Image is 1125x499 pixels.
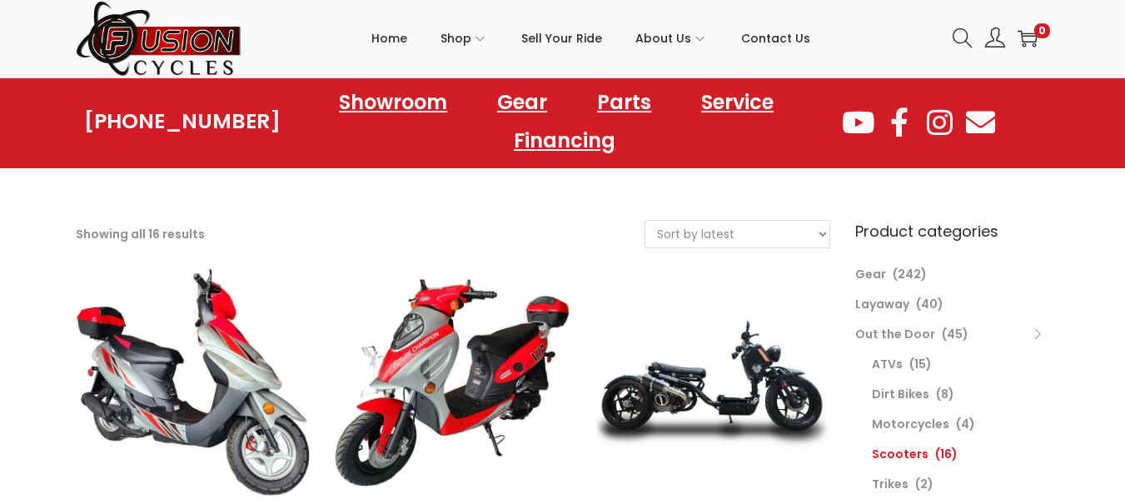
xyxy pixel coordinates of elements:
[441,1,488,76] a: Shop
[855,326,935,342] a: Out the Door
[741,1,810,76] a: Contact Us
[872,446,928,462] a: Scooters
[497,122,632,160] a: Financing
[521,1,602,76] a: Sell Your Ride
[242,1,940,76] nav: Primary navigation
[855,296,909,312] a: Layaway
[480,83,564,122] a: Gear
[915,476,933,492] span: (2)
[872,476,908,492] a: Trikes
[521,17,602,59] span: Sell Your Ride
[371,1,407,76] a: Home
[956,416,975,432] span: (4)
[741,17,810,59] span: Contact Us
[855,266,886,282] a: Gear
[322,83,464,122] a: Showroom
[1018,28,1038,48] a: 0
[645,221,829,247] select: Shop order
[441,17,471,59] span: Shop
[916,296,943,312] span: (40)
[872,386,929,402] a: Dirt Bikes
[76,222,205,246] p: Showing all 16 results
[684,83,790,122] a: Service
[942,326,968,342] span: (45)
[935,446,958,462] span: (16)
[936,386,954,402] span: (8)
[635,17,691,59] span: About Us
[635,1,708,76] a: About Us
[84,110,281,133] a: [PHONE_NUMBER]
[909,356,932,372] span: (15)
[893,266,927,282] span: (242)
[371,17,407,59] span: Home
[580,83,668,122] a: Parts
[872,416,949,432] a: Motorcycles
[855,220,1050,242] h6: Product categories
[872,356,903,372] a: ATVs
[281,83,839,160] nav: Menu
